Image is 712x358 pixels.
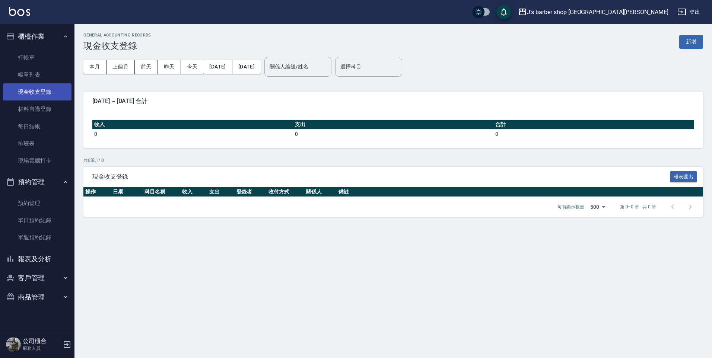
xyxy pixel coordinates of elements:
[92,173,670,180] span: 現金收支登錄
[92,98,694,105] span: [DATE] ~ [DATE] 合計
[3,118,71,135] a: 每日結帳
[620,204,656,210] p: 第 0–0 筆 共 0 筆
[3,152,71,169] a: 現場電腦打卡
[9,7,30,16] img: Logo
[674,5,703,19] button: 登出
[557,204,584,210] p: 每頁顯示數量
[3,172,71,192] button: 預約管理
[3,249,71,269] button: 報表及分析
[3,83,71,100] a: 現金收支登錄
[337,187,703,197] th: 備註
[493,129,694,139] td: 0
[3,135,71,152] a: 排班表
[3,27,71,46] button: 櫃檯作業
[6,337,21,352] img: Person
[232,60,261,74] button: [DATE]
[135,60,158,74] button: 前天
[83,60,107,74] button: 本月
[3,100,71,118] a: 材料自購登錄
[83,33,151,38] h2: GENERAL ACCOUNTING RECORDS
[3,288,71,307] button: 商品管理
[3,195,71,212] a: 預約管理
[3,49,71,66] a: 打帳單
[3,268,71,288] button: 客戶管理
[293,120,494,130] th: 支出
[143,187,180,197] th: 科目名稱
[515,4,671,20] button: J’s barber shop [GEOGRAPHIC_DATA][PERSON_NAME]
[158,60,181,74] button: 昨天
[3,212,71,229] a: 單日預約紀錄
[181,60,204,74] button: 今天
[493,120,694,130] th: 合計
[107,60,135,74] button: 上個月
[203,60,232,74] button: [DATE]
[92,120,293,130] th: 收入
[180,187,207,197] th: 收入
[92,129,293,139] td: 0
[587,197,608,217] div: 500
[670,173,697,180] a: 報表匯出
[23,345,61,352] p: 服務人員
[679,38,703,45] a: 新增
[527,7,668,17] div: J’s barber shop [GEOGRAPHIC_DATA][PERSON_NAME]
[83,157,703,164] p: 共 0 筆, 1 / 0
[235,187,267,197] th: 登錄者
[267,187,304,197] th: 收付方式
[293,129,494,139] td: 0
[111,187,143,197] th: 日期
[679,35,703,49] button: 新增
[23,338,61,345] h5: 公司櫃台
[3,229,71,246] a: 單週預約紀錄
[670,171,697,183] button: 報表匯出
[207,187,235,197] th: 支出
[83,187,111,197] th: 操作
[83,41,151,51] h3: 現金收支登錄
[3,66,71,83] a: 帳單列表
[496,4,511,19] button: save
[304,187,337,197] th: 關係人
